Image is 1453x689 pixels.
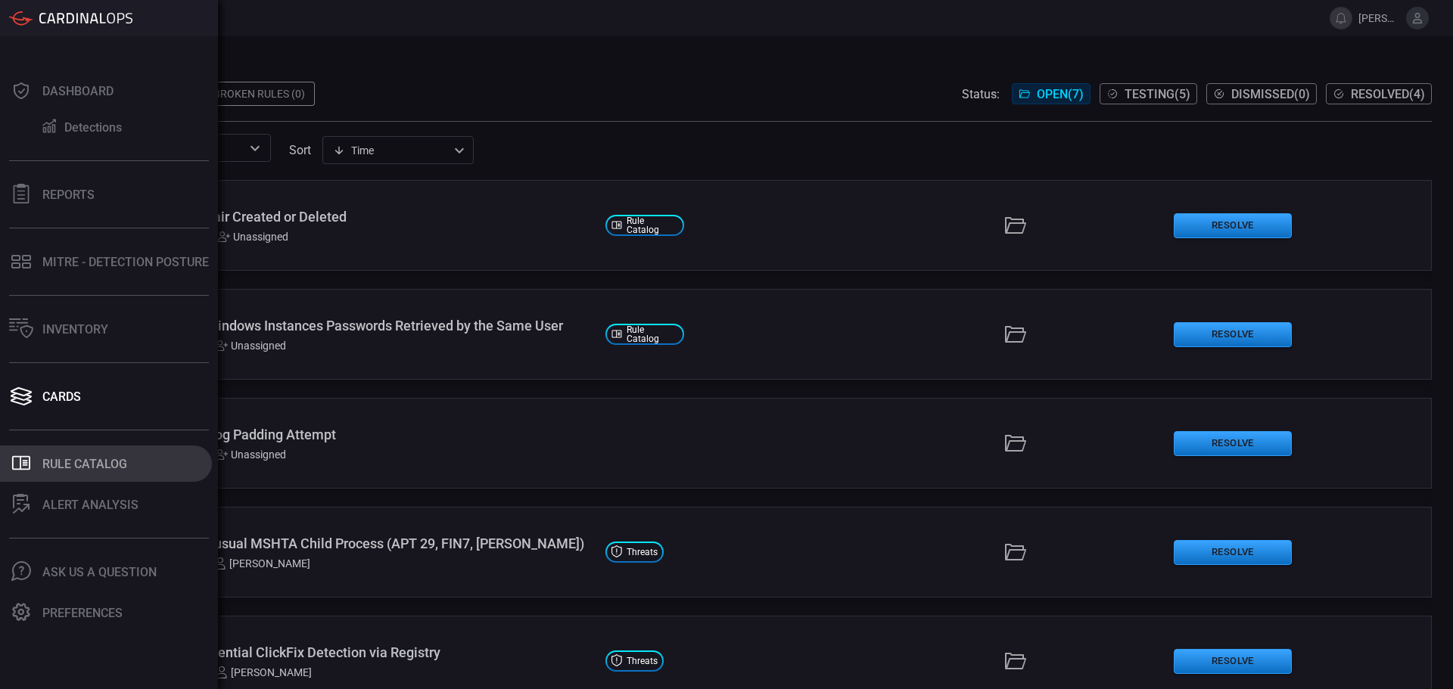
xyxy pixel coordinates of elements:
[1100,83,1197,104] button: Testing(5)
[627,548,658,557] span: Threats
[42,188,95,202] div: Reports
[216,666,312,678] div: [PERSON_NAME]
[204,82,315,106] div: Broken Rules (0)
[244,138,266,159] button: Open
[1174,649,1292,674] button: Resolve
[1012,83,1091,104] button: Open(7)
[214,557,310,570] div: [PERSON_NAME]
[1206,83,1317,104] button: Dismissed(0)
[42,457,127,471] div: Rule Catalog
[627,325,678,343] span: Rule Catalog
[1326,83,1432,104] button: Resolved(4)
[42,565,157,579] div: Ask Us A Question
[1351,87,1425,101] span: Resolved ( 4 )
[1174,213,1292,238] button: Resolve
[627,656,658,666] span: Threats
[42,390,81,404] div: Cards
[1231,87,1310,101] span: Dismissed ( 0 )
[333,143,450,158] div: Time
[42,606,123,620] div: Preferences
[627,216,678,234] span: Rule Catalog
[1174,540,1292,565] button: Resolve
[42,322,108,337] div: Inventory
[113,644,593,660] div: CrowdStrike - Potential ClickFix Detection via Registry
[1037,87,1084,101] span: Open ( 7 )
[113,535,593,551] div: CrowdStrike - Unusual MSHTA Child Process (APT 29, FIN7, Muddy Waters)
[42,255,209,269] div: MITRE - Detection Posture
[1174,431,1292,456] button: Resolve
[962,87,1000,101] span: Status:
[113,209,593,225] div: AWS - EC2 Key Pair Created or Deleted
[218,231,288,243] div: Unassigned
[42,498,138,512] div: ALERT ANALYSIS
[216,340,286,352] div: Unassigned
[289,143,311,157] label: sort
[1174,322,1292,347] button: Resolve
[64,120,122,135] div: Detections
[42,84,114,98] div: Dashboard
[1358,12,1400,24] span: [PERSON_NAME].jadhav
[1125,87,1190,101] span: Testing ( 5 )
[113,427,593,442] div: AWS - Possible Log Padding Attempt
[216,448,286,461] div: Unassigned
[113,318,593,334] div: AWS - Multiple Windows Instances Passwords Retrieved by the Same User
